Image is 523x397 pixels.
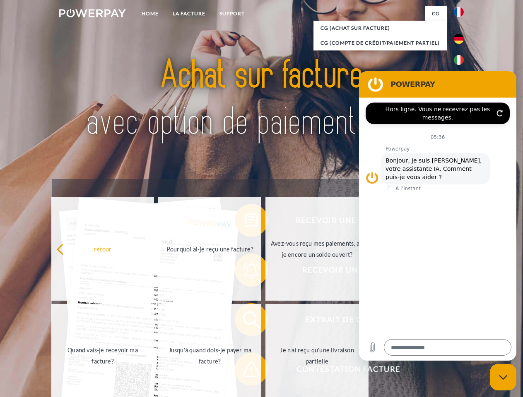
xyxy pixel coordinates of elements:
[454,55,464,65] img: it
[56,344,149,367] div: Quand vais-je recevoir ma facture?
[359,71,516,361] iframe: Fenêtre de messagerie
[166,6,212,21] a: LA FACTURE
[270,238,364,260] div: Avez-vous reçu mes paiements, ai-je encore un solde ouvert?
[163,344,256,367] div: Jusqu'à quand dois-je payer ma facture?
[313,36,447,50] a: CG (Compte de crédit/paiement partiel)
[163,243,256,254] div: Pourquoi ai-je reçu une facture?
[135,6,166,21] a: Home
[454,7,464,17] img: fr
[79,40,444,158] img: title-powerpay_fr.svg
[425,6,447,21] a: CG
[212,6,252,21] a: Support
[59,9,126,17] img: logo-powerpay-white.svg
[313,21,447,36] a: CG (achat sur facture)
[490,364,516,390] iframe: Bouton de lancement de la fenêtre de messagerie, conversation en cours
[454,34,464,44] img: de
[56,243,149,254] div: retour
[265,197,369,301] a: Avez-vous reçu mes paiements, ai-je encore un solde ouvert?
[270,344,364,367] div: Je n'ai reçu qu'une livraison partielle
